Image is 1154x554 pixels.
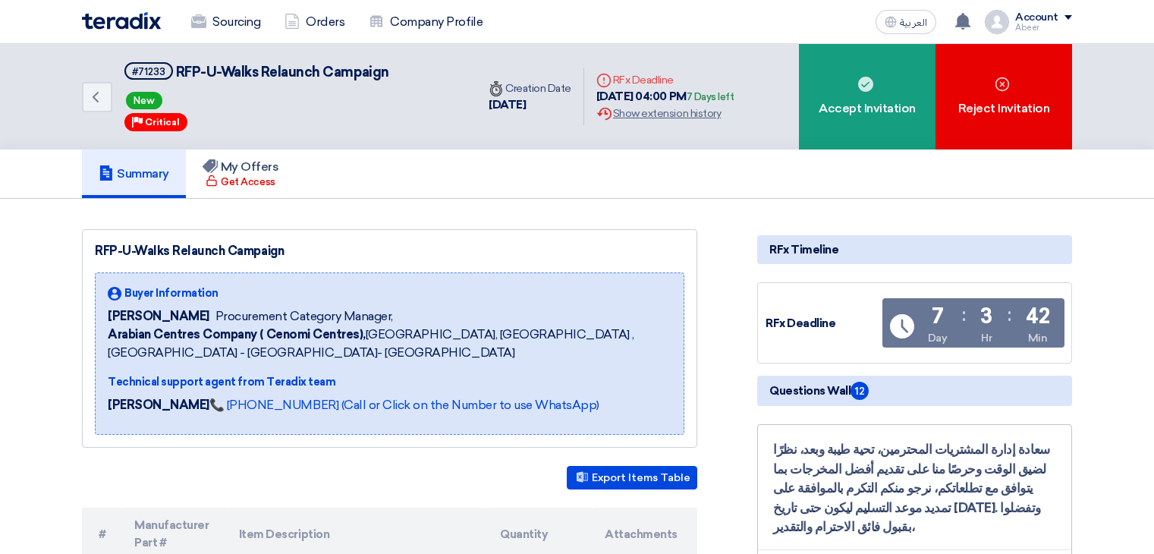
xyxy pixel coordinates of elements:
[108,398,209,412] strong: [PERSON_NAME]
[1026,306,1049,327] div: 42
[962,301,966,329] div: :
[687,90,734,105] div: 7 Days left
[596,105,734,121] div: Show extension history
[935,44,1072,150] div: Reject Invitation
[124,285,219,301] span: Buyer Information
[980,306,992,327] div: 3
[108,374,671,390] div: Technical support agent from Teradix team
[876,10,936,34] button: العربية
[567,466,697,489] button: Export Items Table
[932,306,944,327] div: 7
[108,307,209,326] span: [PERSON_NAME]
[186,150,296,198] a: My Offers Get Access
[928,330,948,346] div: Day
[95,242,684,260] div: RFP-U-Walks Relaunch Campaign
[1015,11,1058,24] div: Account
[985,10,1009,34] img: profile_test.png
[357,5,495,39] a: Company Profile
[145,117,180,127] span: Critical
[1015,24,1072,32] div: Abeer
[757,235,1072,264] div: RFx Timeline
[596,88,734,105] div: [DATE] 04:00 PM
[489,96,571,114] div: [DATE]
[596,72,734,88] div: RFx Deadline
[176,64,389,80] span: RFP-U-Walks Relaunch Campaign
[82,150,186,198] a: Summary
[851,382,869,400] span: 12
[99,166,169,181] h5: Summary
[108,326,671,362] span: [GEOGRAPHIC_DATA], [GEOGRAPHIC_DATA] ,[GEOGRAPHIC_DATA] - [GEOGRAPHIC_DATA]- [GEOGRAPHIC_DATA]
[132,67,165,77] div: #71233
[203,159,279,175] h5: My Offers
[124,62,389,81] h5: RFP-U-Walks Relaunch Campaign
[769,382,869,400] span: Questions Wall
[126,92,162,109] span: New
[215,307,393,326] span: Procurement Category Manager,
[773,440,1056,537] div: سعادة إدارة المشتريات المحترمين، تحية طيبة وبعد، نظرًا لضيق الوقت وحرصًا منا على تقديم أفضل المخر...
[799,44,935,150] div: Accept Invitation
[766,315,879,332] div: RFx Deadline
[272,5,357,39] a: Orders
[1028,330,1048,346] div: Min
[108,327,366,342] b: Arabian Centres Company ( Cenomi Centres),
[206,175,275,190] div: Get Access
[489,80,571,96] div: Creation Date
[82,12,161,30] img: Teradix logo
[900,17,927,28] span: العربية
[1008,301,1011,329] div: :
[209,398,599,412] a: 📞 [PHONE_NUMBER] (Call or Click on the Number to use WhatsApp)
[179,5,272,39] a: Sourcing
[981,330,992,346] div: Hr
